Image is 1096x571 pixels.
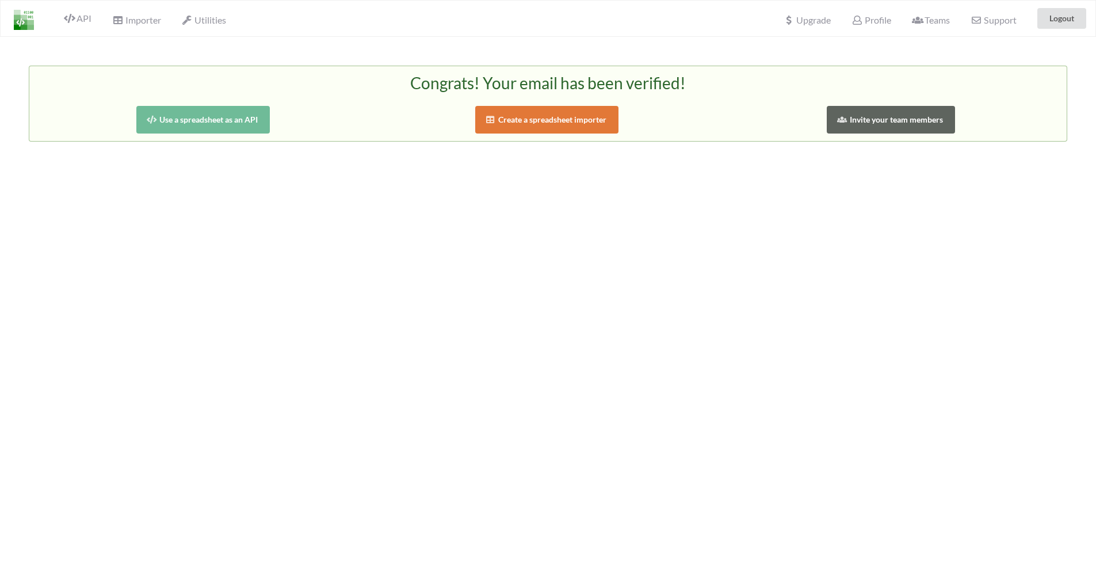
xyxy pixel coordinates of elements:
[64,13,91,24] span: API
[1037,8,1086,29] button: Logout
[784,16,831,25] span: Upgrade
[182,14,226,25] span: Utilities
[41,74,1055,102] h2: Congrats! Your email has been verified!
[971,16,1016,25] span: Support
[112,14,161,25] span: Importer
[14,10,34,30] img: LogoIcon.png
[475,106,619,134] button: Create a spreadsheet importer
[136,106,270,134] button: Use a spreadsheet as an API
[827,106,956,134] button: Invite your team members
[912,14,950,25] span: Teams
[851,14,891,25] span: Profile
